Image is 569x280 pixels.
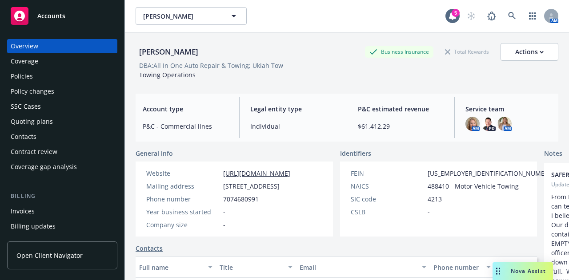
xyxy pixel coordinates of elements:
span: - [428,207,430,217]
span: Service team [465,104,551,114]
div: Billing [7,192,117,201]
div: NAICS [351,181,424,191]
img: photo [465,117,480,131]
div: Actions [515,43,544,60]
span: Notes [544,149,562,159]
span: Account type [143,104,228,114]
div: Business Insurance [365,46,433,57]
div: Mailing address [146,181,220,191]
span: [STREET_ADDRESS] [223,181,280,191]
div: Policy changes [11,84,54,99]
span: Towing Operations [139,71,196,79]
span: $61,412.29 [358,122,444,131]
div: DBA: All In One Auto Repair & Towing; Ukiah Tow [139,61,283,70]
span: Individual [250,122,336,131]
span: 4213 [428,194,442,204]
span: [US_EMPLOYER_IDENTIFICATION_NUMBER] [428,169,555,178]
a: Contract review [7,145,117,159]
div: SSC Cases [11,99,41,114]
a: Search [503,7,521,25]
span: Nova Assist [511,267,546,275]
a: Switch app [524,7,541,25]
span: Legal entity type [250,104,336,114]
a: Overview [7,39,117,53]
div: Drag to move [493,262,504,280]
button: Full name [136,256,216,278]
div: Full name [139,263,203,272]
button: Email [296,256,430,278]
a: Policy changes [7,84,117,99]
button: Title [216,256,297,278]
span: Accounts [37,12,65,20]
button: Nova Assist [493,262,553,280]
a: Contacts [7,130,117,144]
div: Invoices [11,204,35,218]
span: [PERSON_NAME] [143,12,220,21]
div: Company size [146,220,220,229]
span: P&C estimated revenue [358,104,444,114]
a: Policies [7,69,117,83]
a: Contacts [136,244,163,253]
a: Invoices [7,204,117,218]
div: Coverage gap analysis [11,160,77,174]
div: 5 [452,9,460,17]
button: Phone number [430,256,494,278]
div: Year business started [146,207,220,217]
div: Title [220,263,283,272]
div: Coverage [11,54,38,68]
span: P&C - Commercial lines [143,122,228,131]
span: - [223,220,225,229]
span: 488410 - Motor Vehicle Towing [428,181,519,191]
a: Coverage [7,54,117,68]
span: Open Client Navigator [16,251,83,260]
a: [URL][DOMAIN_NAME] [223,169,290,177]
div: Total Rewards [441,46,493,57]
a: Coverage gap analysis [7,160,117,174]
span: - [223,207,225,217]
div: Phone number [433,263,481,272]
div: Website [146,169,220,178]
span: Identifiers [340,149,371,158]
div: FEIN [351,169,424,178]
a: SSC Cases [7,99,117,114]
button: Key contact [494,256,537,278]
div: Quoting plans [11,114,53,129]
a: Billing updates [7,219,117,233]
img: photo [481,117,496,131]
div: Billing updates [11,219,56,233]
a: Quoting plans [7,114,117,129]
div: Contract review [11,145,57,159]
button: [PERSON_NAME] [136,7,247,25]
a: Report a Bug [483,7,501,25]
div: Phone number [146,194,220,204]
a: Start snowing [462,7,480,25]
div: SIC code [351,194,424,204]
button: Actions [501,43,558,61]
span: 7074680991 [223,194,259,204]
img: photo [497,117,512,131]
div: Contacts [11,130,36,144]
div: Policies [11,69,33,83]
div: CSLB [351,207,424,217]
div: [PERSON_NAME] [136,46,202,58]
span: General info [136,149,173,158]
div: Email [300,263,417,272]
a: Accounts [7,4,117,28]
div: Overview [11,39,38,53]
